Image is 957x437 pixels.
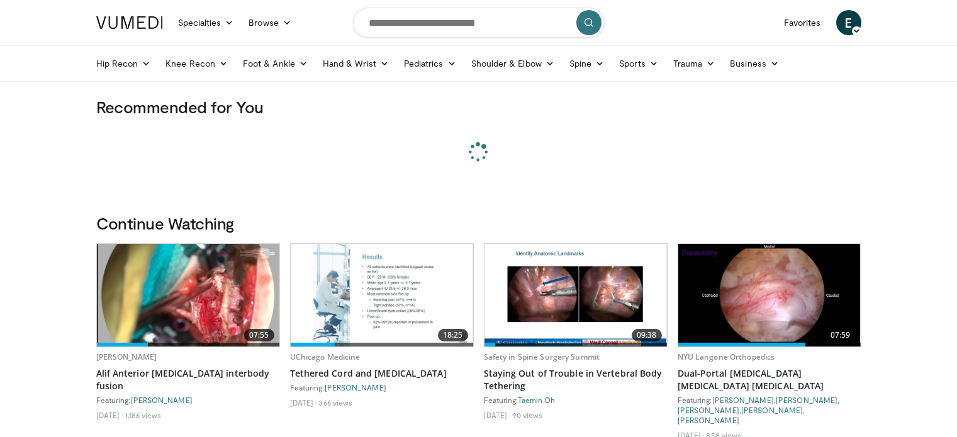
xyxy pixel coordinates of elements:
[678,244,861,346] img: 147437b4-07fa-4294-8c90-57633d754a36.jpg.620x360_q85_upscale.jpg
[678,395,861,425] div: Featuring: , , , ,
[290,397,317,407] li: [DATE]
[325,383,386,392] a: [PERSON_NAME]
[612,51,666,76] a: Sports
[484,351,600,362] a: Safety in Spine Surgery Summit
[484,244,667,346] a: 09:38
[96,351,157,362] a: [PERSON_NAME]
[712,396,774,404] a: [PERSON_NAME]
[562,51,612,76] a: Spine
[484,410,511,420] li: [DATE]
[96,16,163,29] img: VuMedi Logo
[97,244,279,346] a: 07:55
[96,367,280,392] a: Alif Anterior [MEDICAL_DATA] interbody fusion
[291,244,473,346] a: 18:25
[678,406,739,414] a: [PERSON_NAME]
[290,382,474,392] div: Featuring:
[484,244,667,346] img: 56ec2893-2d05-4d82-aa94-fcf21995348f.620x360_q85_upscale.jpg
[96,97,861,117] h3: Recommended for You
[235,51,315,76] a: Foot & Ankle
[353,8,605,38] input: Search topics, interventions
[438,329,468,341] span: 18:25
[318,397,352,407] li: 366 views
[290,367,474,380] a: Tethered Cord and [MEDICAL_DATA]
[89,51,159,76] a: Hip Recon
[171,10,242,35] a: Specialties
[396,51,464,76] a: Pediatrics
[484,395,668,405] div: Featuring:
[678,416,739,424] a: [PERSON_NAME]
[741,406,803,414] a: [PERSON_NAME]
[464,51,562,76] a: Shoulder & Elbow
[678,244,861,346] a: 07:59
[315,51,396,76] a: Hand & Wrist
[678,367,861,392] a: Dual-Portal [MEDICAL_DATA] [MEDICAL_DATA] [MEDICAL_DATA]
[290,351,361,362] a: UChicago Medicine
[722,51,786,76] a: Business
[96,410,123,420] li: [DATE]
[518,396,556,404] a: Taemin Oh
[97,244,279,346] img: 803bbf27-8722-4a01-b056-b500a7a5b455.620x360_q85_upscale.jpg
[776,10,829,35] a: Favorites
[825,329,856,341] span: 07:59
[291,244,473,346] img: 0d1dc6e5-af84-437b-a503-fa54bea9f2ac.620x360_q85_upscale.jpg
[512,410,542,420] li: 90 views
[836,10,861,35] a: E
[131,396,193,404] a: [PERSON_NAME]
[776,396,837,404] a: [PERSON_NAME]
[244,329,274,341] span: 07:55
[666,51,723,76] a: Trauma
[125,410,161,420] li: 1,186 views
[241,10,299,35] a: Browse
[484,367,668,392] a: Staying Out of Trouble in Vertebral Body Tethering
[678,351,775,362] a: NYU Langone Orthopedics
[96,213,861,233] h3: Continue Watching
[632,329,662,341] span: 09:38
[96,395,280,405] div: Featuring:
[158,51,235,76] a: Knee Recon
